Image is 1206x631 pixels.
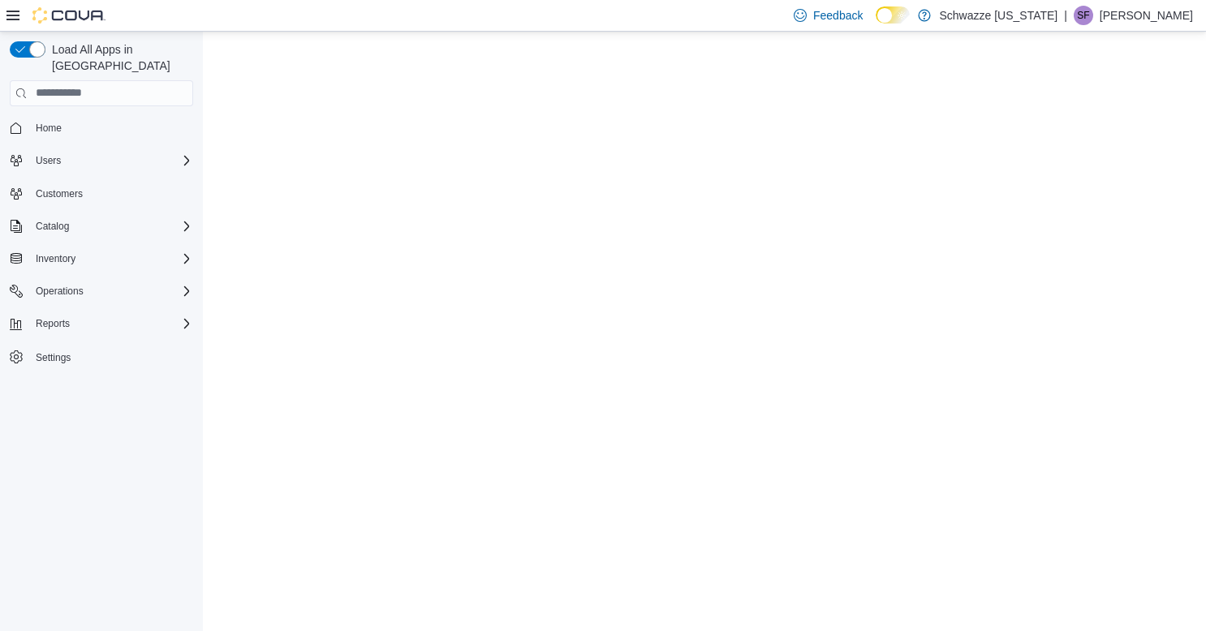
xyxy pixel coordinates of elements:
[939,6,1057,25] p: Schwazze [US_STATE]
[29,346,193,367] span: Settings
[36,317,70,330] span: Reports
[1074,6,1093,25] div: Skyler Franke
[29,118,193,138] span: Home
[3,247,200,270] button: Inventory
[45,41,193,74] span: Load All Apps in [GEOGRAPHIC_DATA]
[29,314,193,333] span: Reports
[36,154,61,167] span: Users
[29,249,82,268] button: Inventory
[36,252,75,265] span: Inventory
[1077,6,1089,25] span: SF
[29,281,90,301] button: Operations
[3,116,200,140] button: Home
[29,217,193,236] span: Catalog
[3,215,200,238] button: Catalog
[32,7,106,24] img: Cova
[813,7,863,24] span: Feedback
[3,149,200,172] button: Users
[29,151,67,170] button: Users
[3,182,200,205] button: Customers
[29,183,193,204] span: Customers
[3,280,200,303] button: Operations
[3,312,200,335] button: Reports
[36,122,62,135] span: Home
[36,187,83,200] span: Customers
[29,314,76,333] button: Reports
[29,281,193,301] span: Operations
[876,6,910,24] input: Dark Mode
[1100,6,1193,25] p: [PERSON_NAME]
[36,220,69,233] span: Catalog
[29,249,193,268] span: Inventory
[29,151,193,170] span: Users
[1064,6,1067,25] p: |
[10,109,193,411] nav: Complex example
[36,351,71,364] span: Settings
[36,285,84,298] span: Operations
[29,217,75,236] button: Catalog
[29,348,77,367] a: Settings
[3,345,200,368] button: Settings
[29,184,89,204] a: Customers
[29,118,68,138] a: Home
